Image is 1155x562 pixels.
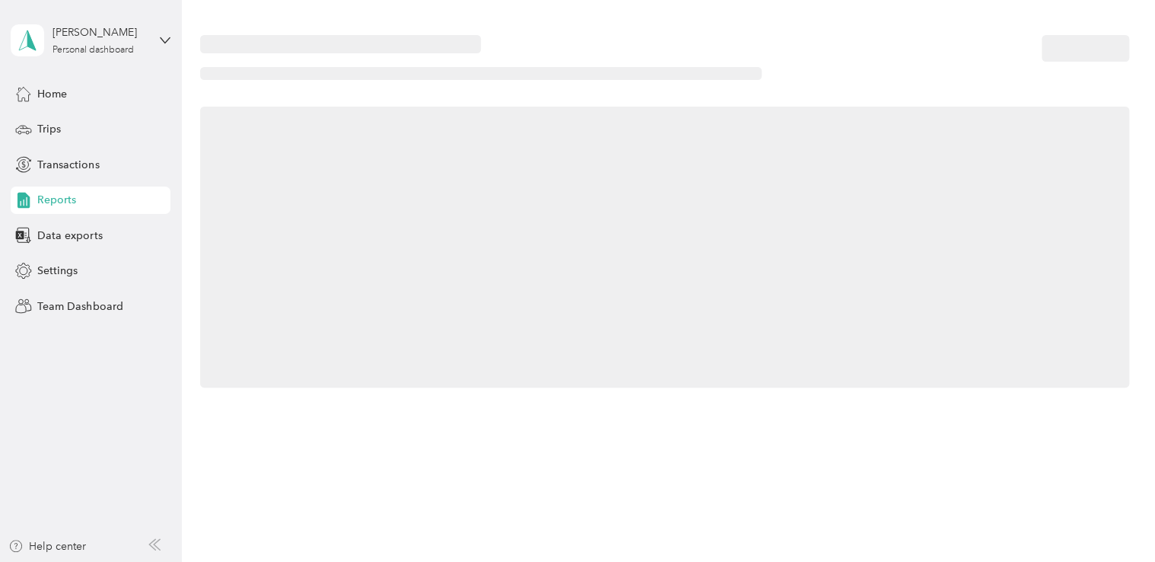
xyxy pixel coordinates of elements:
[37,263,78,279] span: Settings
[37,157,99,173] span: Transactions
[52,46,134,55] div: Personal dashboard
[37,121,61,137] span: Trips
[37,86,67,102] span: Home
[37,299,123,315] span: Team Dashboard
[37,228,102,244] span: Data exports
[8,538,86,554] button: Help center
[1070,477,1155,562] iframe: Everlance-gr Chat Button Frame
[37,192,76,208] span: Reports
[52,24,148,40] div: [PERSON_NAME]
